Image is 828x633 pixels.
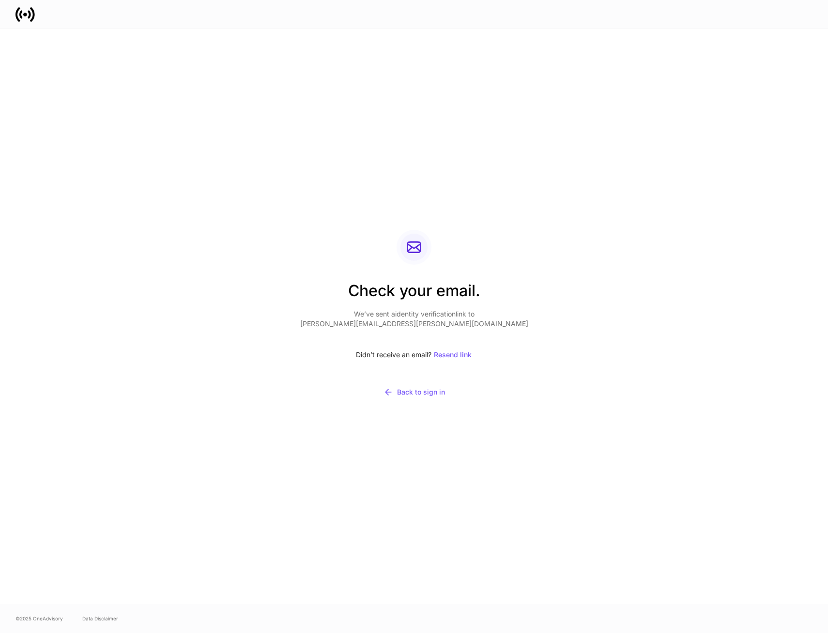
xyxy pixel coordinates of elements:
[433,344,472,365] button: Resend link
[300,309,528,329] p: We’ve sent a identity verification link to [PERSON_NAME][EMAIL_ADDRESS][PERSON_NAME][DOMAIN_NAME]
[15,615,63,622] span: © 2025 OneAdvisory
[300,344,528,365] div: Didn’t receive an email?
[383,387,445,397] div: Back to sign in
[300,381,528,403] button: Back to sign in
[434,351,472,358] div: Resend link
[300,280,528,309] h2: Check your email.
[82,615,118,622] a: Data Disclaimer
